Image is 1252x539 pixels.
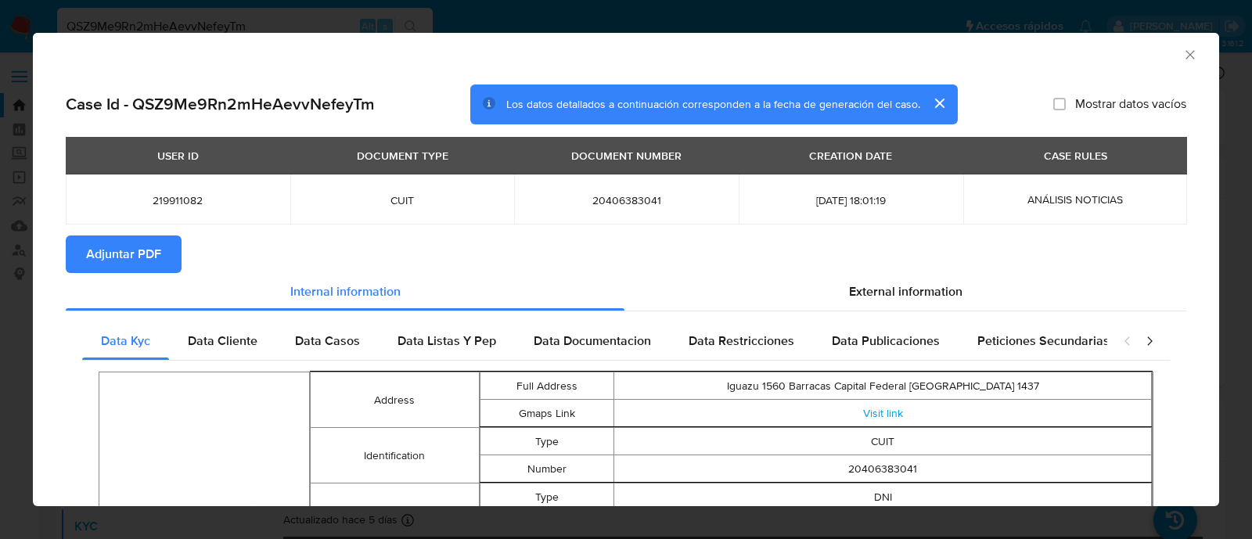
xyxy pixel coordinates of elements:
h2: Case Id - QSZ9Me9Rn2mHeAevvNefeyTm [66,94,375,114]
div: Detailed internal info [82,322,1107,360]
div: CASE RULES [1034,142,1117,169]
span: External information [849,282,962,300]
span: [DATE] 18:01:19 [757,193,944,207]
span: 219911082 [85,193,272,207]
span: Los datos detallados a continuación corresponden a la fecha de generación del caso. [506,96,920,112]
button: cerrar [920,84,958,122]
td: Full Address [480,372,614,400]
span: Mostrar datos vacíos [1075,96,1186,112]
td: Identification [311,428,479,483]
td: Gmaps Link [480,400,614,427]
div: USER ID [148,142,208,169]
div: CREATION DATE [800,142,901,169]
td: Type [480,483,614,511]
span: ANÁLISIS NOTICIAS [1027,192,1123,207]
a: Visit link [863,405,903,421]
span: Adjuntar PDF [86,237,161,271]
td: Other Identifications [311,483,479,539]
span: Peticiones Secundarias [977,332,1110,350]
input: Mostrar datos vacíos [1053,98,1066,110]
span: Data Cliente [188,332,257,350]
span: Data Casos [295,332,360,350]
td: 20406383041 [614,455,1152,483]
button: Cerrar ventana [1182,47,1196,61]
span: CUIT [309,193,496,207]
td: CUIT [614,428,1152,455]
div: Detailed info [66,273,1186,311]
span: Data Listas Y Pep [398,332,496,350]
td: Iguazu 1560 Barracas Capital Federal [GEOGRAPHIC_DATA] 1437 [614,372,1152,400]
td: Type [480,428,614,455]
span: Data Restricciones [689,332,794,350]
div: closure-recommendation-modal [33,33,1219,506]
span: Internal information [290,282,401,300]
td: DNI [614,483,1152,511]
span: 20406383041 [533,193,720,207]
td: Address [311,372,479,428]
td: Number [480,455,614,483]
span: Data Kyc [101,332,150,350]
span: Data Publicaciones [832,332,940,350]
div: DOCUMENT TYPE [347,142,458,169]
span: Data Documentacion [534,332,651,350]
div: DOCUMENT NUMBER [562,142,691,169]
button: Adjuntar PDF [66,235,182,273]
